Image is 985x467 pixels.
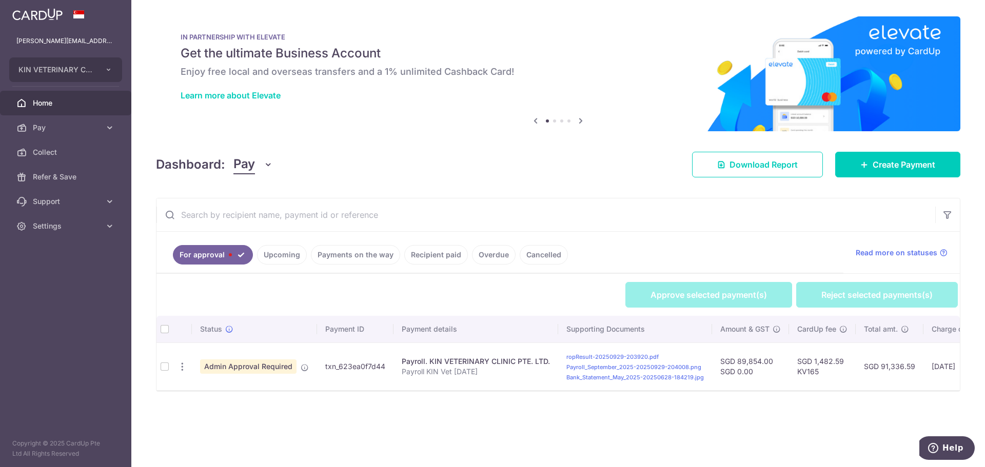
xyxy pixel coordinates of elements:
a: Download Report [692,152,823,177]
button: KIN VETERINARY CLINIC PTE. LTD. [9,57,122,82]
th: Payment ID [317,316,393,342]
iframe: Opens a widget where you can find more information [919,436,975,462]
th: Supporting Documents [558,316,712,342]
a: Read more on statuses [856,248,948,258]
span: Settings [33,221,101,231]
span: KIN VETERINARY CLINIC PTE. LTD. [18,65,94,75]
div: Payroll. KIN VETERINARY CLINIC PTE. LTD. [402,356,550,367]
span: Download Report [730,158,798,171]
a: Upcoming [257,245,307,265]
span: Pay [233,155,255,174]
img: CardUp [12,8,63,21]
span: Admin Approval Required [200,359,297,374]
a: Overdue [472,245,516,265]
td: SGD 89,854.00 SGD 0.00 [712,342,789,390]
span: Amount & GST [720,324,770,334]
span: Total amt. [864,324,898,334]
a: Cancelled [520,245,568,265]
span: Pay [33,123,101,133]
a: Payroll_September_2025-20250929-204008.png [566,363,701,371]
span: Collect [33,147,101,157]
h4: Dashboard: [156,155,225,174]
a: Recipient paid [404,245,468,265]
span: Create Payment [873,158,935,171]
span: Read more on statuses [856,248,937,258]
h6: Enjoy free local and overseas transfers and a 1% unlimited Cashback Card! [181,66,936,78]
td: txn_623ea0f7d44 [317,342,393,390]
td: SGD 1,482.59 KV165 [789,342,856,390]
span: Refer & Save [33,172,101,182]
a: Learn more about Elevate [181,90,281,100]
p: IN PARTNERSHIP WITH ELEVATE [181,33,936,41]
span: Status [200,324,222,334]
td: SGD 91,336.59 [856,342,923,390]
input: Search by recipient name, payment id or reference [156,198,935,231]
a: Payments on the way [311,245,400,265]
button: Pay [233,155,273,174]
a: For approval [173,245,253,265]
span: Support [33,196,101,207]
span: Charge date [932,324,974,334]
h5: Get the ultimate Business Account [181,45,936,62]
p: [PERSON_NAME][EMAIL_ADDRESS][DOMAIN_NAME] [16,36,115,46]
p: Payroll KIN Vet [DATE] [402,367,550,377]
a: ropResult-20250929-203920.pdf [566,353,659,360]
span: Home [33,98,101,108]
a: Create Payment [835,152,960,177]
th: Payment details [393,316,558,342]
a: Bank_Statement_May_2025-20250628-184219.jpg [566,374,704,381]
img: Renovation banner [156,16,960,131]
span: CardUp fee [797,324,836,334]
